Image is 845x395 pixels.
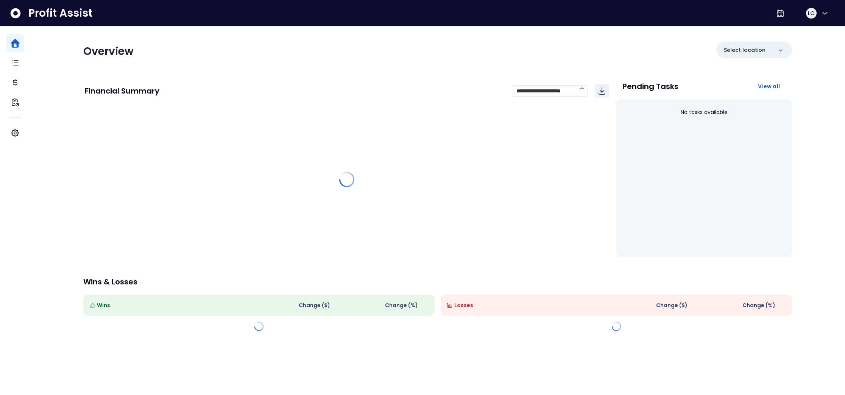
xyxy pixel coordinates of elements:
[808,9,814,17] span: LC
[299,301,330,309] span: Change ( $ )
[622,83,678,90] p: Pending Tasks
[454,301,473,309] span: Losses
[622,102,786,122] div: No tasks available
[28,6,92,20] span: Profit Assist
[758,83,780,90] span: View all
[83,278,792,286] p: Wins & Losses
[656,301,688,309] span: Change ( $ )
[85,87,159,95] p: Financial Summary
[83,44,134,59] span: Overview
[724,46,765,54] p: Select location
[595,84,609,98] button: Download
[742,301,775,309] span: Change (%)
[97,301,110,309] span: Wins
[385,301,418,309] span: Change (%)
[752,80,786,93] button: View all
